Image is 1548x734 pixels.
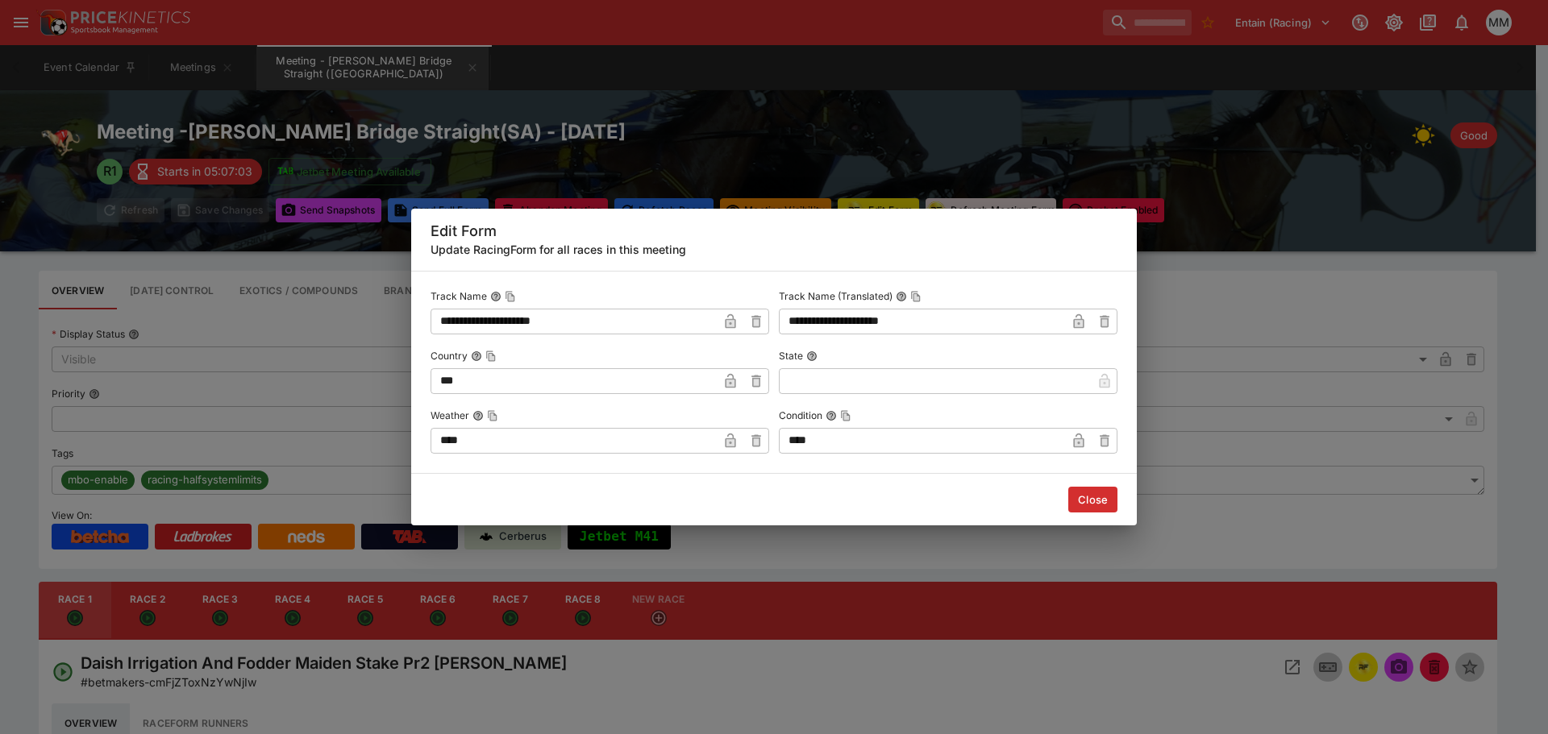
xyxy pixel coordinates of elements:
[779,349,803,363] p: State
[910,291,922,302] button: Copy To Clipboard
[840,410,851,421] button: Copy To Clipboard
[779,408,822,422] p: Condition
[431,408,469,422] p: Weather
[431,349,468,363] p: Country
[485,350,497,362] button: Copy To Clipboard
[896,291,907,302] button: Track Name (Translated)Copy To Clipboard
[471,350,482,362] button: CountryCopy To Clipboard
[806,350,818,362] button: State
[490,291,501,302] button: Track NameCopy To Clipboard
[431,241,1117,258] h6: Update RacingForm for all races in this meeting
[505,291,516,302] button: Copy To Clipboard
[431,289,487,303] p: Track Name
[472,410,484,421] button: WeatherCopy To Clipboard
[487,410,498,421] button: Copy To Clipboard
[1068,487,1117,512] button: Close
[779,289,893,303] p: Track Name (Translated)
[431,222,1117,240] h5: Edit Form
[826,410,837,421] button: ConditionCopy To Clipboard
